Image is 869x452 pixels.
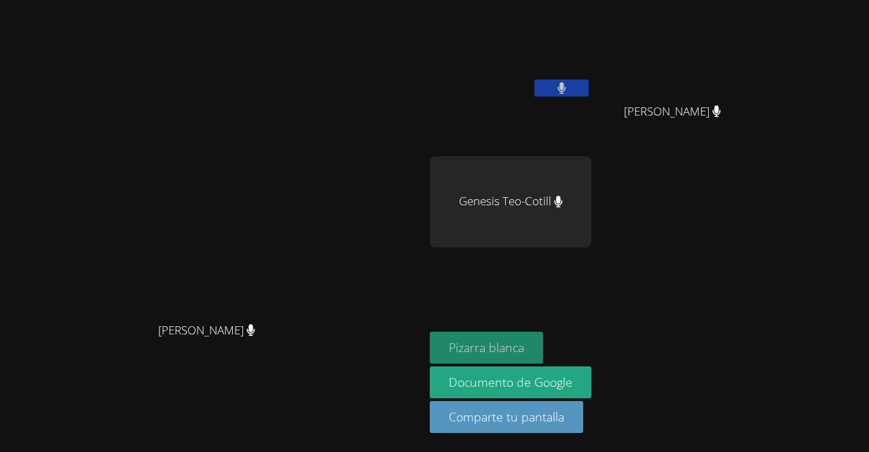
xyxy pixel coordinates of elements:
[449,374,572,390] font: Documento de Google
[624,103,709,119] font: [PERSON_NAME]
[430,366,591,398] a: Documento de Google
[430,401,583,433] button: Comparte tu pantalla
[158,322,244,338] font: [PERSON_NAME]
[430,156,591,247] div: Genesis Teo-Cotill
[449,339,524,355] font: Pizarra blanca
[449,408,564,425] font: Comparte tu pantalla
[430,332,543,364] button: Pizarra blanca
